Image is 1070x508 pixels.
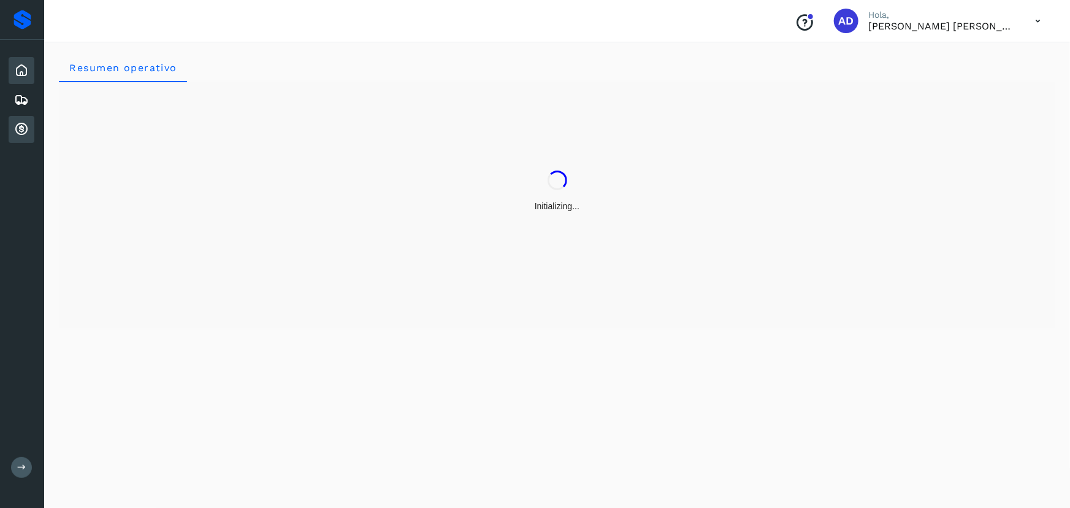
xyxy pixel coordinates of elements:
div: Embarques [9,87,34,114]
p: ALMA DELIA CASTAÑEDA MERCADO [868,20,1015,32]
div: Inicio [9,57,34,84]
div: Cuentas por cobrar [9,116,34,143]
span: Resumen operativo [69,62,177,74]
p: Hola, [868,10,1015,20]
